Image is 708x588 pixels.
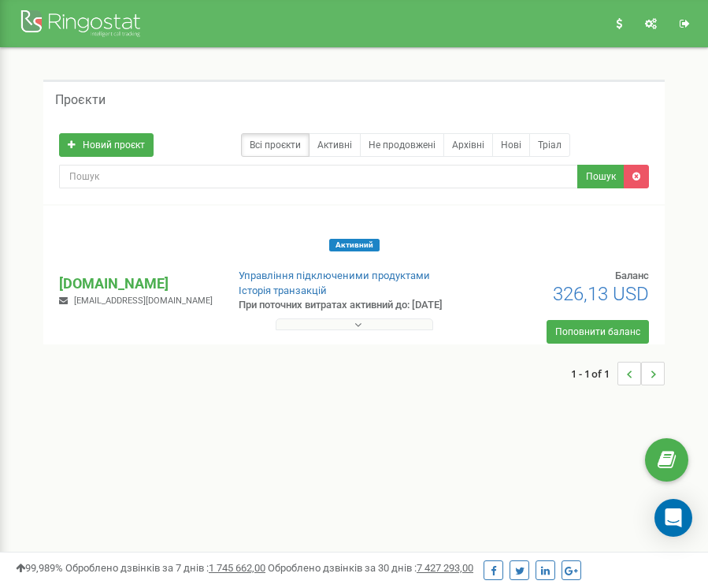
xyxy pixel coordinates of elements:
[309,133,361,157] a: Активні
[571,346,665,401] nav: ...
[492,133,530,157] a: Нові
[417,562,473,574] u: 7 427 293,00
[59,165,578,188] input: Пошук
[529,133,570,157] a: Тріал
[59,274,213,294] p: [DOMAIN_NAME]
[74,296,213,306] span: [EMAIL_ADDRESS][DOMAIN_NAME]
[654,499,692,537] div: Open Intercom Messenger
[209,562,265,574] u: 1 745 662,00
[65,562,265,574] span: Оброблено дзвінків за 7 днів :
[615,270,649,281] span: Баланс
[239,270,430,281] a: Управління підключеними продуктами
[239,298,443,313] p: При поточних витратах активний до: [DATE]
[59,133,154,157] a: Новий проєкт
[239,285,327,296] a: Історія транзакцій
[55,93,106,107] h5: Проєкти
[577,165,625,188] button: Пошук
[16,562,63,574] span: 99,989%
[241,133,310,157] a: Всі проєкти
[443,133,493,157] a: Архівні
[268,562,473,574] span: Оброблено дзвінків за 30 днів :
[553,283,649,305] span: 326,13 USD
[571,362,617,385] span: 1 - 1 of 1
[360,133,444,157] a: Не продовжені
[329,239,380,251] span: Активний
[547,320,649,344] a: Поповнити баланс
